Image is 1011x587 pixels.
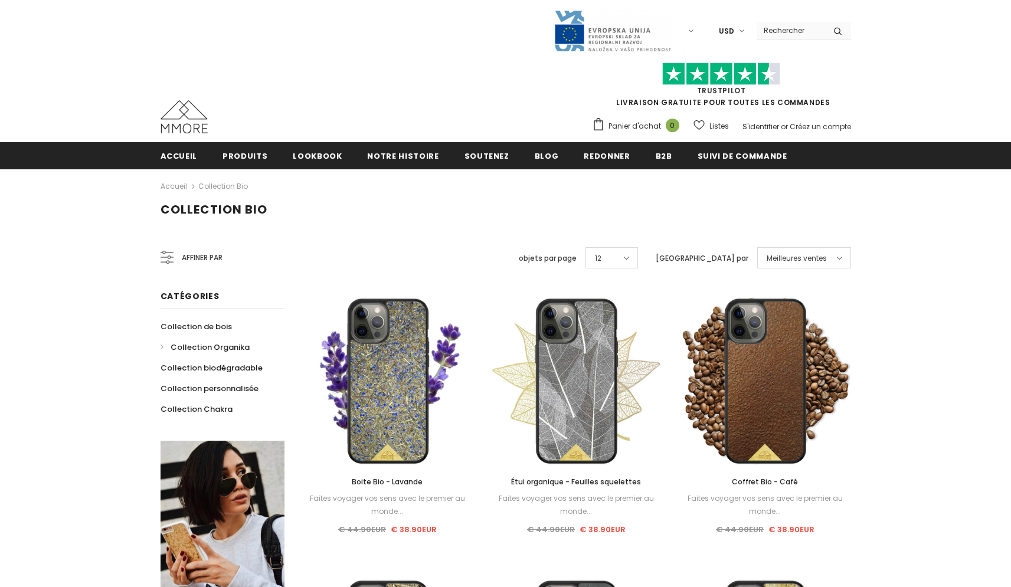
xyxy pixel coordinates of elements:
span: Collection Bio [161,201,267,218]
span: Listes [709,120,729,132]
a: Étui organique - Feuilles squelettes [490,475,662,488]
span: € 44.90EUR [527,524,575,535]
span: Collection Organika [171,342,250,353]
span: 12 [595,252,601,264]
span: LIVRAISON GRATUITE POUR TOUTES LES COMMANDES [592,68,851,107]
span: Blog [535,150,559,162]
span: € 38.90EUR [580,524,626,535]
span: Notre histoire [367,150,439,162]
a: Boite Bio - Lavande [302,475,473,488]
span: USD [719,25,734,37]
a: Collection biodégradable [161,358,263,378]
span: Coffret Bio - Café [732,477,798,487]
input: Search Site [757,22,824,39]
a: TrustPilot [697,86,746,96]
a: Suivi de commande [698,142,787,169]
div: Faites voyager vos sens avec le premier au monde... [490,492,662,518]
a: B2B [656,142,672,169]
a: Lookbook [293,142,342,169]
a: Collection Organika [161,337,250,358]
a: soutenez [464,142,509,169]
div: Faites voyager vos sens avec le premier au monde... [302,492,473,518]
span: € 44.90EUR [338,524,386,535]
span: Redonner [584,150,630,162]
span: 0 [666,119,679,132]
a: Notre histoire [367,142,439,169]
a: Javni Razpis [554,25,672,35]
a: Listes [693,116,729,136]
span: Produits [223,150,267,162]
label: [GEOGRAPHIC_DATA] par [656,252,748,264]
span: Collection de bois [161,321,232,332]
span: Lookbook [293,150,342,162]
a: Accueil [161,179,187,194]
span: soutenez [464,150,509,162]
span: Catégories [161,290,220,302]
span: Collection biodégradable [161,362,263,373]
span: B2B [656,150,672,162]
a: Collection de bois [161,316,232,337]
div: Faites voyager vos sens avec le premier au monde... [679,492,850,518]
a: Collection Chakra [161,399,233,419]
span: Accueil [161,150,198,162]
span: € 38.90EUR [768,524,814,535]
span: Affiner par [182,251,223,264]
span: Suivi de commande [698,150,787,162]
a: Produits [223,142,267,169]
img: Faites confiance aux étoiles pilotes [662,63,780,86]
img: Javni Razpis [554,9,672,53]
span: Collection Chakra [161,404,233,415]
a: Créez un compte [790,122,851,132]
span: Panier d'achat [608,120,661,132]
span: Collection personnalisée [161,383,259,394]
a: Coffret Bio - Café [679,475,850,488]
a: Accueil [161,142,198,169]
img: Cas MMORE [161,100,208,133]
span: or [781,122,788,132]
label: objets par page [519,252,577,264]
a: Collection personnalisée [161,378,259,399]
a: Redonner [584,142,630,169]
span: Étui organique - Feuilles squelettes [511,477,641,487]
span: Meilleures ventes [767,252,827,264]
span: Boite Bio - Lavande [352,477,423,487]
span: € 44.90EUR [716,524,764,535]
a: Panier d'achat 0 [592,117,685,135]
a: Collection Bio [198,181,248,191]
a: S'identifier [742,122,779,132]
span: € 38.90EUR [391,524,437,535]
a: Blog [535,142,559,169]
